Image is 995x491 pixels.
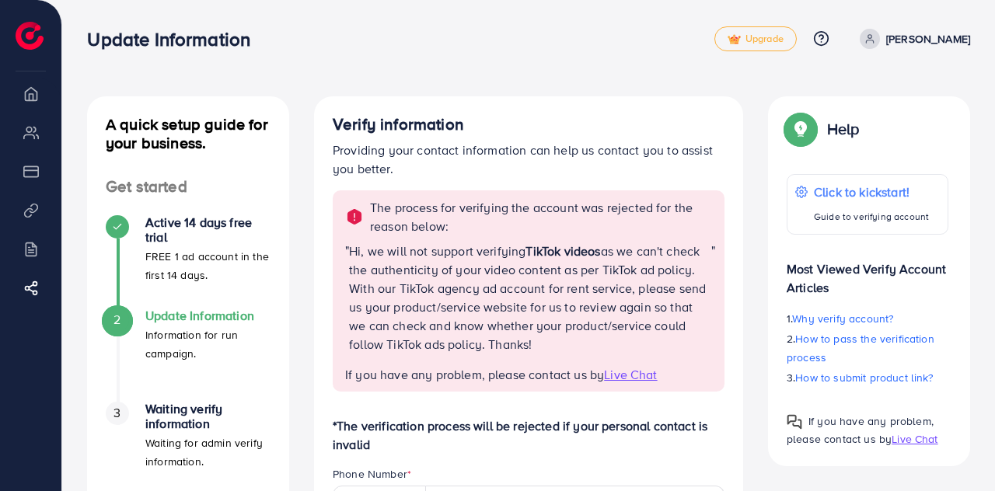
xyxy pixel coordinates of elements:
[145,215,271,245] h4: Active 14 days free trial
[787,368,948,387] p: 3.
[145,326,271,363] p: Information for run campaign.
[787,414,802,430] img: Popup guide
[333,115,724,134] h4: Verify information
[787,115,815,143] img: Popup guide
[892,431,937,447] span: Live Chat
[814,207,929,226] p: Guide to verifying account
[795,370,933,385] span: How to submit product link?
[711,242,715,366] span: "
[145,434,271,471] p: Waiting for admin verify information.
[814,183,929,201] p: Click to kickstart!
[87,28,263,50] h3: Update Information
[604,366,657,383] span: Live Chat
[145,402,271,431] h4: Waiting verify information
[113,311,120,329] span: 2
[345,207,364,226] img: alert
[145,308,271,323] h4: Update Information
[333,466,411,482] label: Phone Number
[87,177,289,197] h4: Get started
[370,198,715,235] p: The process for verifying the account was rejected for the reason below:
[525,242,600,259] strong: TikTok videos
[333,141,724,178] p: Providing your contact information can help us contact you to assist you better.
[87,215,289,308] li: Active 14 days free trial
[792,311,893,326] span: Why verify account?
[345,242,349,366] span: "
[87,115,289,152] h4: A quick setup guide for your business.
[787,413,934,447] span: If you have any problem, please contact us by
[787,331,934,365] span: How to pass the verification process
[113,404,120,422] span: 3
[787,309,948,328] p: 1.
[87,308,289,402] li: Update Information
[929,421,983,479] iframe: Chat
[345,366,604,383] span: If you have any problem, please contact us by
[827,120,860,138] p: Help
[145,247,271,284] p: FREE 1 ad account in the first 14 days.
[333,416,724,454] p: *The verification process will be rejected if your personal contact is invalid
[787,247,948,297] p: Most Viewed Verify Account Articles
[349,242,711,353] p: Hi, we will not support verifying as we can't check the authenticity of your video content as per...
[16,22,44,50] img: logo
[787,329,948,367] p: 2.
